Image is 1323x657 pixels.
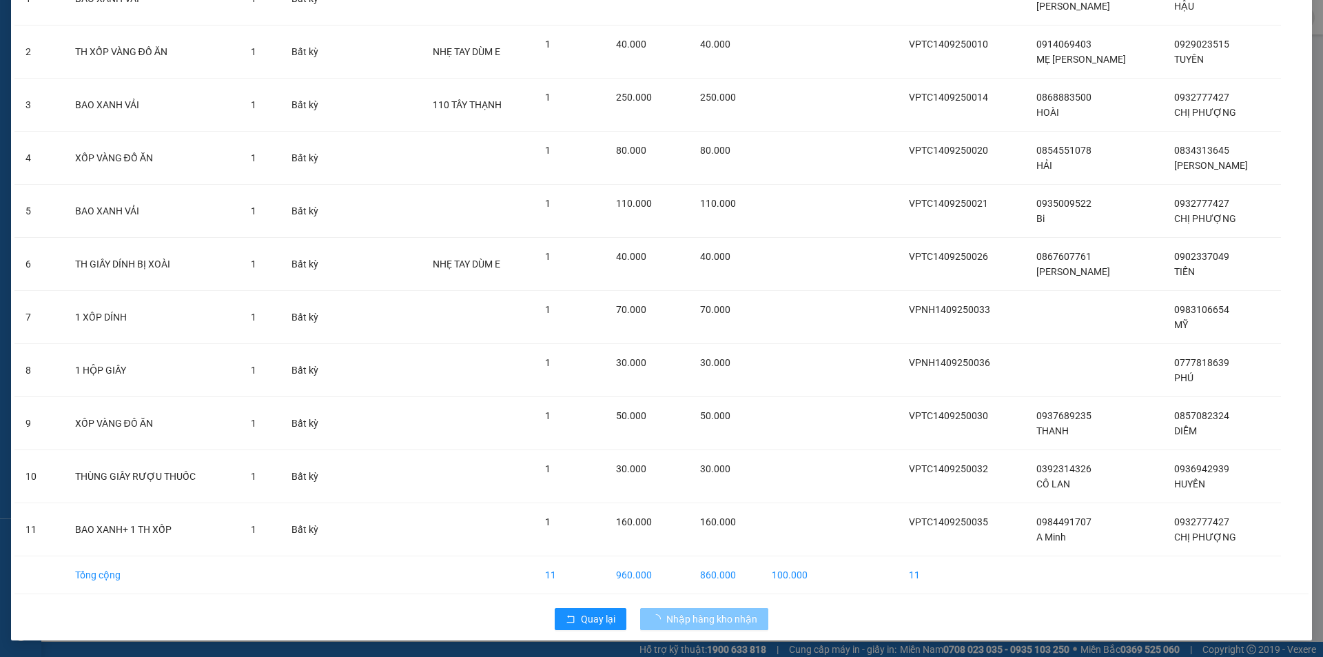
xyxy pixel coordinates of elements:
[64,397,240,450] td: XỐP VÀNG ĐỒ ĂN
[616,39,646,50] span: 40.000
[1036,54,1126,65] span: MẸ [PERSON_NAME]
[700,251,730,262] span: 40.000
[1174,532,1236,543] span: CHỊ PHƯỢNG
[251,152,256,163] span: 1
[14,450,64,503] td: 10
[566,614,575,625] span: rollback
[433,259,500,270] span: NHẸ TAY DÙM E
[1174,145,1229,156] span: 0834313645
[64,238,240,291] td: TH GIẤY DÍNH BỊ XOÀI
[909,357,990,368] span: VPNH1409250036
[898,556,1025,594] td: 11
[1036,425,1069,436] span: THANH
[1036,410,1091,421] span: 0937689235
[251,259,256,270] span: 1
[545,92,551,103] span: 1
[64,79,240,132] td: BAO XANH VẢI
[251,205,256,216] span: 1
[1036,160,1052,171] span: HẢI
[909,304,990,315] span: VPNH1409250033
[761,556,832,594] td: 100.000
[616,463,646,474] span: 30.000
[280,503,341,556] td: Bất kỳ
[534,556,604,594] td: 11
[280,132,341,185] td: Bất kỳ
[1036,478,1070,489] span: CÔ LAN
[1174,54,1204,65] span: TUYÊN
[700,145,730,156] span: 80.000
[1174,92,1229,103] span: 0932777427
[909,410,988,421] span: VPTC1409250030
[1174,516,1229,527] span: 0932777427
[1036,1,1110,12] span: [PERSON_NAME]
[64,26,240,79] td: TH XỐP VÀNG ĐỒ ĂN
[64,344,240,397] td: 1 HỘP GIẤY
[64,185,240,238] td: BAO XANH VẢI
[616,145,646,156] span: 80.000
[14,238,64,291] td: 6
[64,503,240,556] td: BAO XANH+ 1 TH XỐP
[280,79,341,132] td: Bất kỳ
[64,291,240,344] td: 1 XỐP DÍNH
[280,185,341,238] td: Bất kỳ
[1174,213,1236,224] span: CHỊ PHƯỢNG
[1174,1,1194,12] span: HẬU
[280,238,341,291] td: Bất kỳ
[14,344,64,397] td: 8
[1174,39,1229,50] span: 0929023515
[700,92,736,103] span: 250.000
[251,524,256,535] span: 1
[1174,198,1229,209] span: 0932777427
[433,46,500,57] span: NHẸ TAY DÙM E
[545,145,551,156] span: 1
[545,39,551,50] span: 1
[1036,516,1091,527] span: 0984491707
[1036,92,1091,103] span: 0868883500
[1174,478,1205,489] span: HUYỀN
[616,410,646,421] span: 50.000
[1174,410,1229,421] span: 0857082324
[545,516,551,527] span: 1
[700,357,730,368] span: 30.000
[1036,251,1091,262] span: 0867607761
[64,556,240,594] td: Tổng cộng
[14,185,64,238] td: 5
[280,450,341,503] td: Bất kỳ
[1036,213,1045,224] span: Bi
[64,132,240,185] td: XỐP VÀNG ĐỒ ĂN
[1174,372,1193,383] span: PHÚ
[1036,463,1091,474] span: 0392314326
[700,410,730,421] span: 50.000
[1036,198,1091,209] span: 0935009522
[1174,463,1229,474] span: 0936942939
[14,291,64,344] td: 7
[616,357,646,368] span: 30.000
[251,312,256,323] span: 1
[545,304,551,315] span: 1
[555,608,626,630] button: rollbackQuay lại
[14,397,64,450] td: 9
[1174,266,1195,277] span: TIẾN
[909,516,988,527] span: VPTC1409250035
[1174,425,1197,436] span: DIỄM
[545,357,551,368] span: 1
[1036,145,1091,156] span: 0854551078
[1174,251,1229,262] span: 0902337049
[616,516,652,527] span: 160.000
[64,450,240,503] td: THÙNG GIẤY RƯỢU THUỐC
[14,132,64,185] td: 4
[1174,160,1248,171] span: [PERSON_NAME]
[909,92,988,103] span: VPTC1409250014
[640,608,768,630] button: Nhập hàng kho nhận
[605,556,689,594] td: 960.000
[1174,357,1229,368] span: 0777818639
[651,614,666,624] span: loading
[1174,107,1236,118] span: CHỊ PHƯỢNG
[545,251,551,262] span: 1
[616,304,646,315] span: 70.000
[909,145,988,156] span: VPTC1409250020
[1036,39,1091,50] span: 0914069403
[616,251,646,262] span: 40.000
[251,471,256,482] span: 1
[700,39,730,50] span: 40.000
